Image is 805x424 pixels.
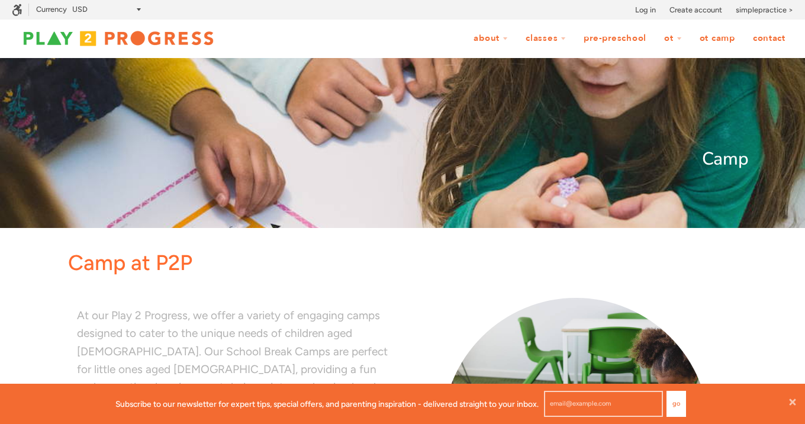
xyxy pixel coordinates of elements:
p: Camp at P2P [68,246,749,280]
a: Contact [745,27,793,50]
button: Go [666,391,686,417]
input: email@example.com [544,391,663,417]
img: Play2Progress logo [12,27,225,50]
p: Camp [56,145,749,174]
a: About [466,27,516,50]
a: Create account [669,4,722,16]
a: Pre-Preschool [576,27,654,50]
a: simplepractice > [736,4,793,16]
a: OT Camp [692,27,743,50]
p: Subscribe to our newsletter for expert tips, special offers, and parenting inspiration - delivere... [115,397,539,410]
a: Log in [635,4,656,16]
label: Currency [36,5,67,14]
a: Classes [518,27,574,50]
a: OT [656,27,690,50]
